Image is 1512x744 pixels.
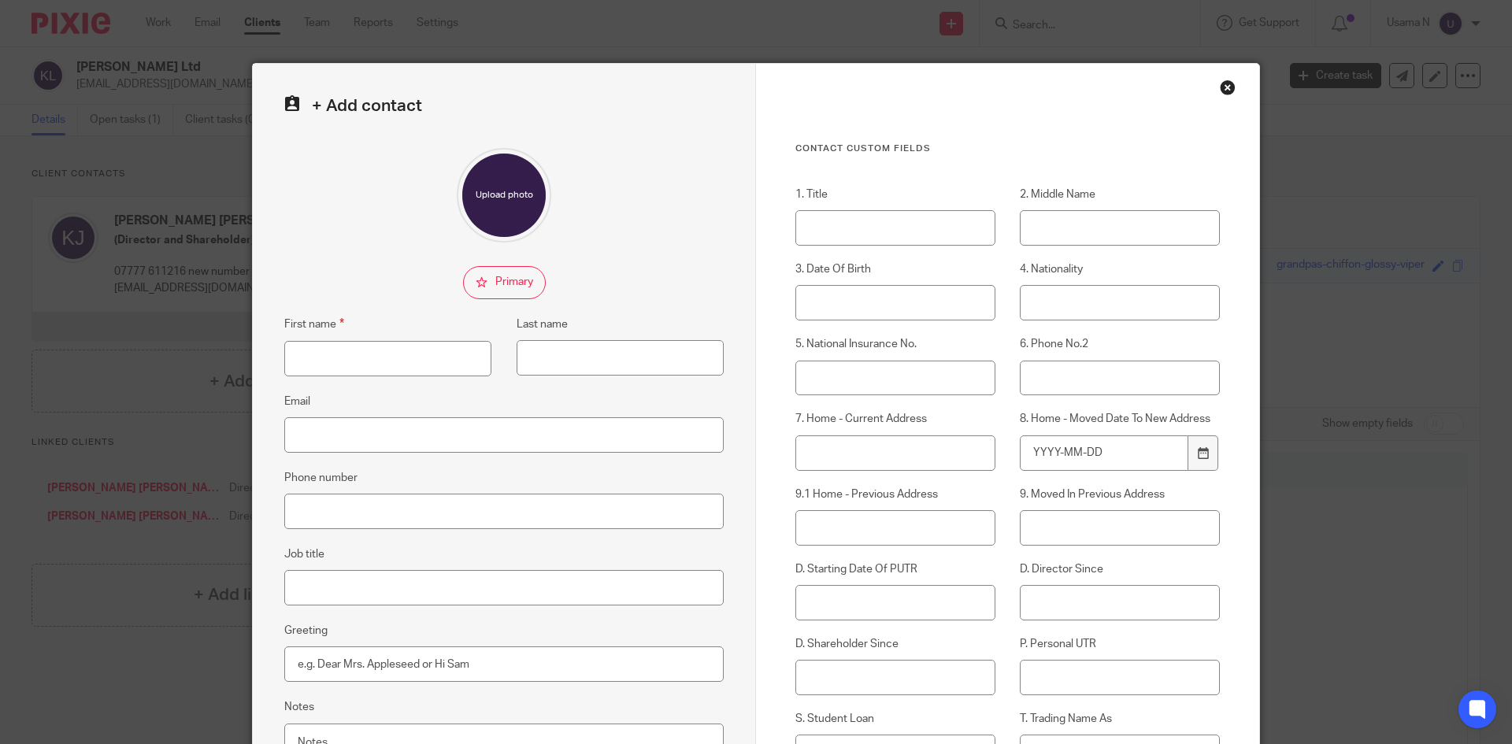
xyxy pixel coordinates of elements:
h2: + Add contact [284,95,724,117]
input: e.g. Dear Mrs. Appleseed or Hi Sam [284,646,724,682]
label: T. Trading Name As [1020,711,1220,727]
label: Job title [284,546,324,562]
label: D. Shareholder Since [795,636,995,652]
label: 9.1 Home - Previous Address [795,487,995,502]
label: Last name [517,316,568,332]
label: 4. Nationality [1020,261,1220,277]
h3: Contact Custom fields [795,143,1220,155]
div: Close this dialog window [1220,80,1236,95]
label: 5. National Insurance No. [795,336,995,352]
label: 3. Date Of Birth [795,261,995,277]
label: Phone number [284,470,358,486]
label: 6. Phone No.2 [1020,336,1220,352]
label: Greeting [284,623,328,639]
input: YYYY-MM-DD [1020,435,1188,471]
label: First name [284,315,344,333]
label: D. Starting Date Of PUTR [795,561,995,577]
label: Email [284,394,310,409]
label: Notes [284,699,314,715]
label: 9. Moved In Previous Address [1020,487,1220,502]
label: P. Personal UTR [1020,636,1220,652]
label: 7. Home - Current Address [795,411,995,427]
label: 8. Home - Moved Date To New Address [1020,411,1220,427]
label: 2. Middle Name [1020,187,1220,202]
label: D. Director Since [1020,561,1220,577]
label: S. Student Loan [795,711,995,727]
label: 1. Title [795,187,995,202]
